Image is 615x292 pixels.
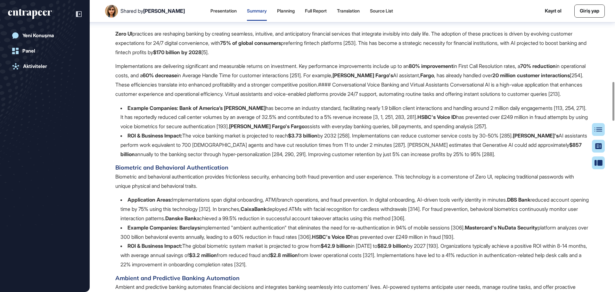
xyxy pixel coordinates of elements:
[115,62,589,98] p: Implementations are delivering significant and measurable returns on investment. Key performance ...
[247,8,267,14] div: Summary
[370,8,393,14] div: Source List
[120,223,589,242] li: implemented "ambient authentication" that eliminates the need for re-authentication in 94% of mob...
[115,163,589,172] h4: Biometric and Behavioral Authentication
[143,72,177,79] b: 60% decrease
[189,252,217,258] b: $3.2 million
[8,9,52,19] div: entrapeer-logo
[377,243,407,249] b: $82.9 billion
[22,48,35,54] div: Panel
[305,8,327,14] div: Full Report
[179,224,200,231] b: Barclays
[321,243,351,249] b: $42.9 billion
[409,63,453,69] b: 80% improvement
[127,243,182,249] b: ROI & Business Impact:
[574,4,605,18] a: Giriş yap
[115,172,589,191] p: Biometric and behavioral authentication provides frictionless security, enhancing both fraud prev...
[417,114,456,120] b: HSBC's Voice ID
[127,105,178,111] b: Example Companies:
[127,196,172,203] b: Application Areas:
[120,241,589,269] li: The global biometric system market is projected to grow from in [DATE] to by 2027 [193]. Organiza...
[23,63,47,69] div: Aktiviteler
[143,8,185,14] span: [PERSON_NAME]
[288,132,317,139] b: $3.73 billion
[513,132,559,139] b: [PERSON_NAME]'s
[220,40,281,46] b: 75% of global consumers
[507,196,530,203] b: DBS Bank
[120,195,589,223] li: Implementations span digital onboarding, ATM/branch operations, and fraud prevention. In digital ...
[127,224,178,231] b: Example Companies:
[120,131,589,159] li: The voice banking market is projected to reach by 2032 [258]. Implementations can reduce customer...
[127,132,182,139] b: ROI & Business Impact:
[420,72,434,79] b: Fargo
[105,5,118,18] img: User Image
[115,30,132,37] b: Zero UI
[465,224,537,231] b: Mastercard's NuData Security
[520,63,556,69] b: 70% reduction
[115,274,589,282] h4: Ambient and Predictive Banking Automation
[270,252,298,258] b: $2.8 million
[120,142,582,157] b: $857 billion
[179,105,266,111] b: Bank of America’s [PERSON_NAME]
[337,8,360,14] div: Translation
[277,8,295,14] div: Planning
[210,8,237,14] div: Presentation
[115,29,589,57] p: practices are reshaping banking by creating seamless, intuitive, and anticipatory financial servi...
[312,234,351,240] b: HSBC's Voice ID
[229,123,305,129] b: [PERSON_NAME] Fargo's Fargo
[120,8,185,14] div: Shared by
[545,7,562,15] a: Kayıt ol
[120,104,589,131] li: has become an industry standard, facilitating nearly 1.9 billion client interactions and handling...
[332,72,393,79] b: [PERSON_NAME] Fargo's
[241,206,266,212] b: CaixaBank
[153,49,201,55] b: $170 billion by 2028
[22,33,54,38] div: Yeni Konuşma
[165,215,197,221] b: Danske Bank
[492,72,570,79] b: 20 million customer interactions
